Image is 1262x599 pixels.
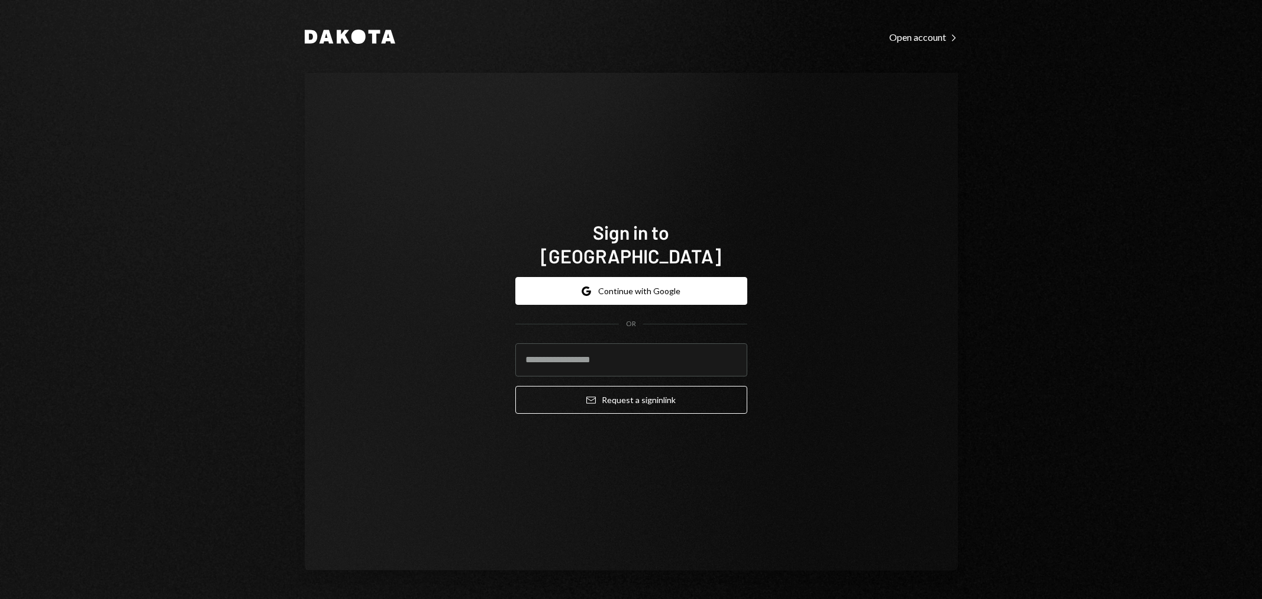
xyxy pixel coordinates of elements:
[515,277,747,305] button: Continue with Google
[626,319,636,329] div: OR
[889,30,958,43] a: Open account
[515,220,747,268] h1: Sign in to [GEOGRAPHIC_DATA]
[889,31,958,43] div: Open account
[515,386,747,414] button: Request a signinlink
